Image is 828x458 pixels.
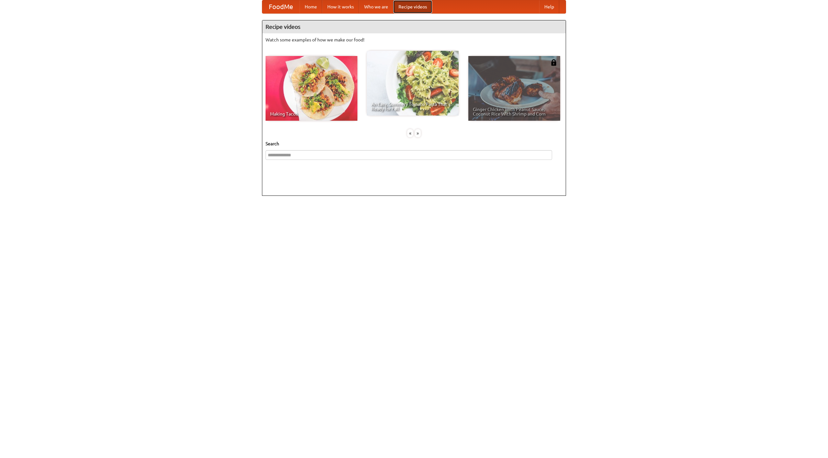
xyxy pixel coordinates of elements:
span: Making Tacos [270,112,353,116]
a: Who we are [359,0,393,13]
a: Recipe videos [393,0,432,13]
a: Help [539,0,559,13]
h5: Search [266,140,562,147]
a: An Easy, Summery Tomato Pasta That's Ready for Fall [367,51,459,116]
h4: Recipe videos [262,20,566,33]
div: » [415,129,421,137]
div: « [407,129,413,137]
img: 483408.png [550,59,557,66]
p: Watch some examples of how we make our food! [266,37,562,43]
a: Making Tacos [266,56,357,121]
a: FoodMe [262,0,300,13]
span: An Easy, Summery Tomato Pasta That's Ready for Fall [371,102,454,111]
a: Home [300,0,322,13]
a: How it works [322,0,359,13]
